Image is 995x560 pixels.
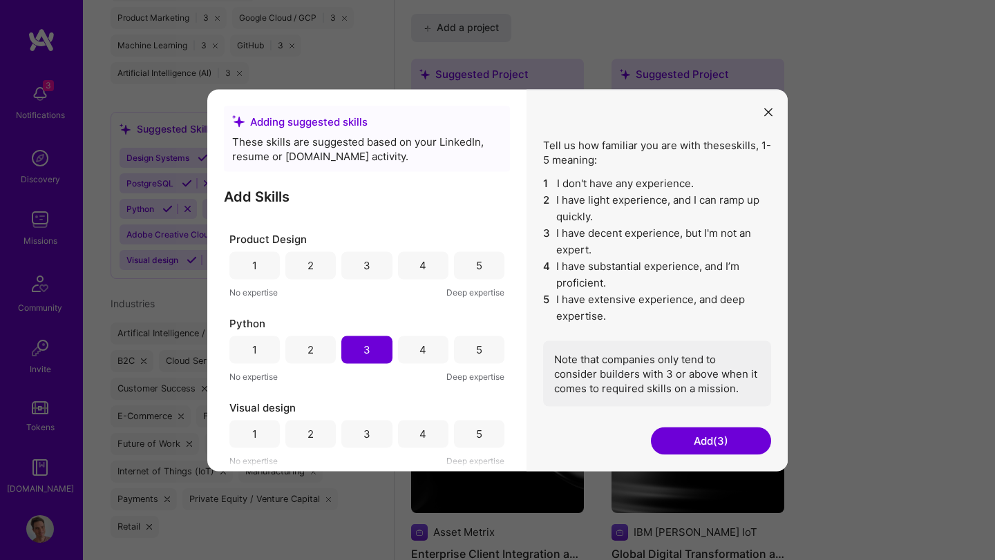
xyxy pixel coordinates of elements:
[232,115,245,128] i: icon SuggestedTeams
[446,284,504,299] span: Deep expertise
[224,188,510,204] h3: Add Skills
[543,340,771,406] div: Note that companies only tend to consider builders with 3 or above when it comes to required skil...
[543,191,771,224] li: I have light experience, and I can ramp up quickly.
[363,342,370,357] div: 3
[229,284,278,299] span: No expertise
[543,191,551,224] span: 2
[543,258,551,291] span: 4
[207,89,788,471] div: modal
[307,427,314,441] div: 2
[446,369,504,383] span: Deep expertise
[419,427,426,441] div: 4
[232,114,502,128] div: Adding suggested skills
[252,427,257,441] div: 1
[229,453,278,467] span: No expertise
[543,291,771,324] li: I have extensive experience, and deep expertise.
[446,453,504,467] span: Deep expertise
[543,224,551,258] span: 3
[229,231,307,246] span: Product Design
[307,258,314,273] div: 2
[543,137,771,406] div: Tell us how familiar you are with these skills , 1-5 meaning:
[229,400,296,414] span: Visual design
[232,134,502,163] div: These skills are suggested based on your LinkedIn, resume or [DOMAIN_NAME] activity.
[543,175,771,191] li: I don't have any experience.
[543,224,771,258] li: I have decent experience, but I'm not an expert.
[363,258,370,273] div: 3
[476,258,482,273] div: 5
[419,342,426,357] div: 4
[476,427,482,441] div: 5
[363,427,370,441] div: 3
[543,175,551,191] span: 1
[476,342,482,357] div: 5
[543,291,551,324] span: 5
[543,258,771,291] li: I have substantial experience, and I’m proficient.
[764,108,773,117] i: icon Close
[307,342,314,357] div: 2
[252,258,257,273] div: 1
[252,342,257,357] div: 1
[419,258,426,273] div: 4
[651,427,771,454] button: Add(3)
[229,316,265,330] span: Python
[229,369,278,383] span: No expertise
